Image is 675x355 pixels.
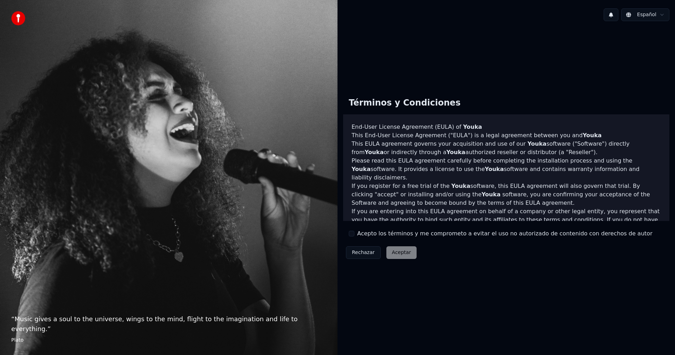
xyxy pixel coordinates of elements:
[482,191,501,198] span: Youka
[352,131,661,140] p: This End-User License Agreement ("EULA") is a legal agreement between you and
[451,183,470,189] span: Youka
[357,229,652,238] label: Acepto los términos y me comprometo a evitar el uso no autorizado de contenido con derechos de autor
[343,92,466,114] div: Términos y Condiciones
[11,337,326,344] footer: Plato
[463,123,482,130] span: Youka
[346,246,381,259] button: Rechazar
[11,314,326,334] p: “ Music gives a soul to the universe, wings to the mind, flight to the imagination and life to ev...
[352,123,661,131] h3: End-User License Agreement (EULA) of
[11,11,25,25] img: youka
[352,207,661,241] p: If you are entering into this EULA agreement on behalf of a company or other legal entity, you re...
[365,149,384,156] span: Youka
[352,166,371,172] span: Youka
[352,140,661,157] p: This EULA agreement governs your acquisition and use of our software ("Software") directly from o...
[446,149,465,156] span: Youka
[583,132,602,139] span: Youka
[485,166,504,172] span: Youka
[352,157,661,182] p: Please read this EULA agreement carefully before completing the installation process and using th...
[352,182,661,207] p: If you register for a free trial of the software, this EULA agreement will also govern that trial...
[527,140,546,147] span: Youka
